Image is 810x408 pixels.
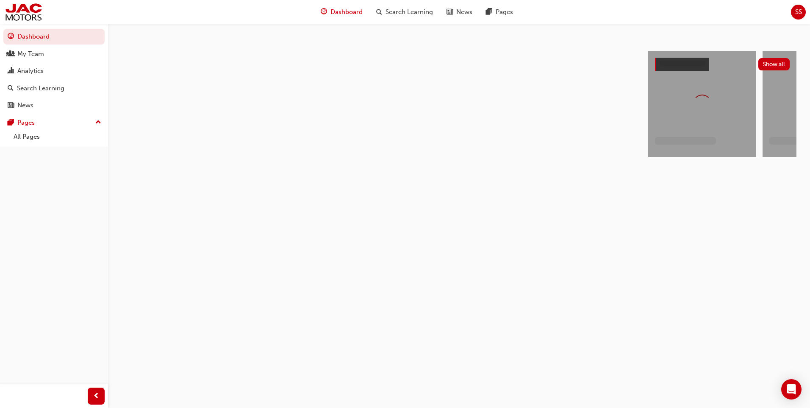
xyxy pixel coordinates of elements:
[4,3,43,22] img: jac-portal
[447,7,453,17] span: news-icon
[3,115,105,131] button: Pages
[386,7,433,17] span: Search Learning
[3,98,105,113] a: News
[17,84,64,93] div: Search Learning
[3,46,105,62] a: My Team
[3,81,105,96] a: Search Learning
[17,49,44,59] div: My Team
[791,5,806,20] button: SS
[95,117,101,128] span: up-icon
[781,379,802,400] div: Open Intercom Messenger
[8,33,14,41] span: guage-icon
[3,27,105,115] button: DashboardMy TeamAnalyticsSearch LearningNews
[486,7,492,17] span: pages-icon
[3,29,105,45] a: Dashboard
[8,102,14,109] span: news-icon
[8,119,14,127] span: pages-icon
[496,7,513,17] span: Pages
[758,58,790,70] button: Show all
[314,3,369,21] a: guage-iconDashboard
[17,118,35,128] div: Pages
[655,58,790,71] a: Show all
[456,7,472,17] span: News
[8,85,14,92] span: search-icon
[17,101,33,110] div: News
[369,3,440,21] a: search-iconSearch Learning
[376,7,382,17] span: search-icon
[321,7,327,17] span: guage-icon
[440,3,479,21] a: news-iconNews
[330,7,363,17] span: Dashboard
[8,50,14,58] span: people-icon
[3,63,105,79] a: Analytics
[795,7,802,17] span: SS
[93,391,100,402] span: prev-icon
[10,130,105,143] a: All Pages
[479,3,520,21] a: pages-iconPages
[8,67,14,75] span: chart-icon
[17,66,44,76] div: Analytics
